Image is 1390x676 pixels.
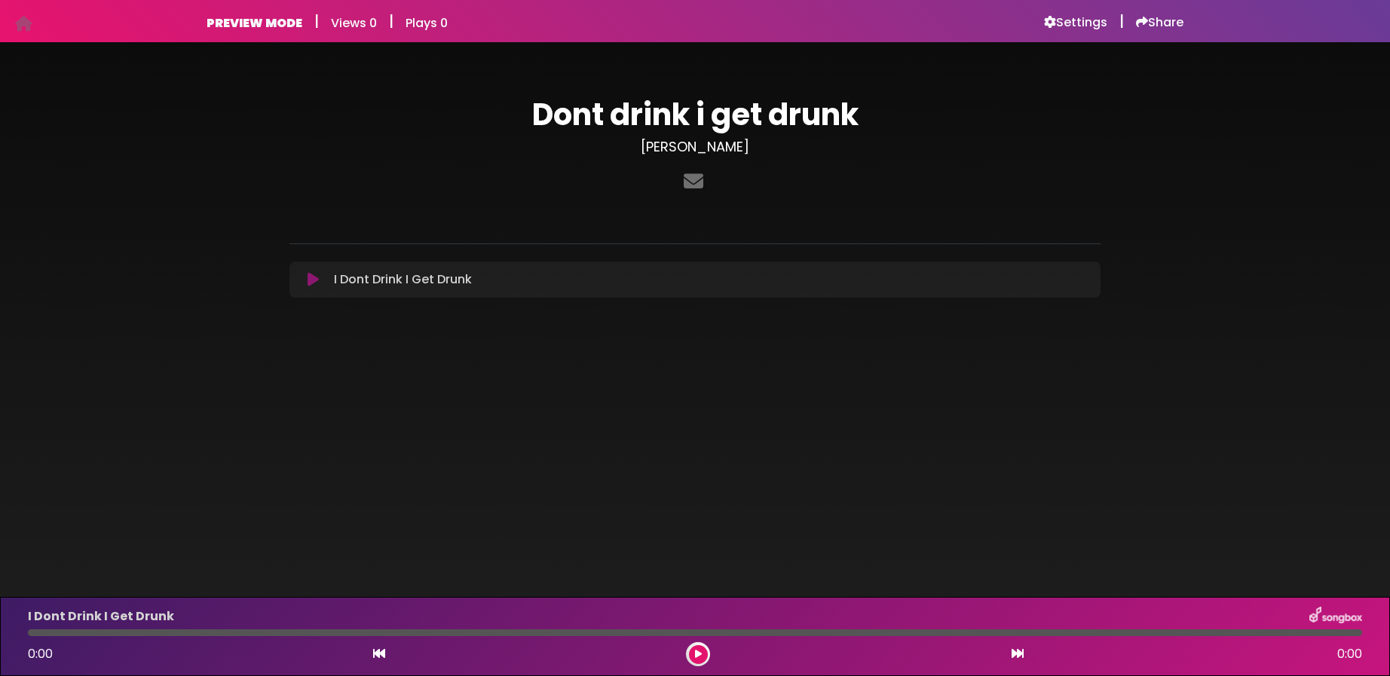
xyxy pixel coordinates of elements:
[207,16,302,30] h6: PREVIEW MODE
[406,16,448,30] h6: Plays 0
[331,16,377,30] h6: Views 0
[289,139,1101,155] h3: [PERSON_NAME]
[334,271,472,289] p: I Dont Drink I Get Drunk
[1044,15,1107,30] a: Settings
[289,96,1101,133] h1: Dont drink i get drunk
[314,12,319,30] h5: |
[1119,12,1124,30] h5: |
[389,12,393,30] h5: |
[1136,15,1183,30] a: Share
